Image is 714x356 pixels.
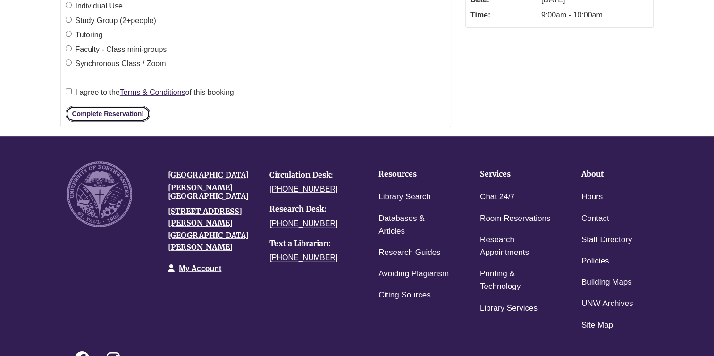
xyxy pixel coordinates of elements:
a: [PHONE_NUMBER] [269,254,337,262]
label: I agree to the of this booking. [66,86,236,99]
a: Research Appointments [480,233,552,260]
a: [STREET_ADDRESS][PERSON_NAME][GEOGRAPHIC_DATA][PERSON_NAME] [168,206,249,252]
label: Faculty - Class mini-groups [66,43,167,56]
a: Chat 24/7 [480,190,515,204]
button: Complete Reservation! [66,106,150,122]
input: Faculty - Class mini-groups [66,45,72,51]
input: Synchronous Class / Zoom [66,59,72,66]
a: [PHONE_NUMBER] [269,220,337,228]
a: Staff Directory [581,233,632,247]
a: Printing & Technology [480,267,552,294]
label: Study Group (2+people) [66,15,156,27]
a: Building Maps [581,276,632,289]
h4: Research Desk: [269,205,357,213]
a: Research Guides [378,246,440,260]
a: Room Reservations [480,212,550,226]
a: My Account [179,264,221,272]
h4: Services [480,170,552,178]
a: Policies [581,254,609,268]
a: Avoiding Plagiarism [378,267,449,281]
h4: Resources [378,170,451,178]
a: Citing Sources [378,288,431,302]
input: Study Group (2+people) [66,17,72,23]
a: Library Services [480,302,538,315]
img: UNW seal [67,161,133,227]
a: Site Map [581,319,613,332]
dt: Time: [470,8,537,23]
label: Synchronous Class / Zoom [66,58,166,70]
a: Hours [581,190,603,204]
label: Tutoring [66,29,102,41]
h4: Text a Librarian: [269,239,357,248]
a: Library Search [378,190,431,204]
h4: Circulation Desk: [269,171,357,179]
input: Tutoring [66,31,72,37]
a: Databases & Articles [378,212,451,238]
a: UNW Archives [581,297,633,311]
dd: 9:00am - 10:00am [541,8,648,23]
input: Individual Use [66,2,72,8]
a: [GEOGRAPHIC_DATA] [168,170,249,179]
input: I agree to theTerms & Conditionsof this booking. [66,88,72,94]
h4: About [581,170,654,178]
h4: [PERSON_NAME][GEOGRAPHIC_DATA] [168,184,255,200]
a: Contact [581,212,609,226]
a: Terms & Conditions [120,88,185,96]
a: [PHONE_NUMBER] [269,185,337,193]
